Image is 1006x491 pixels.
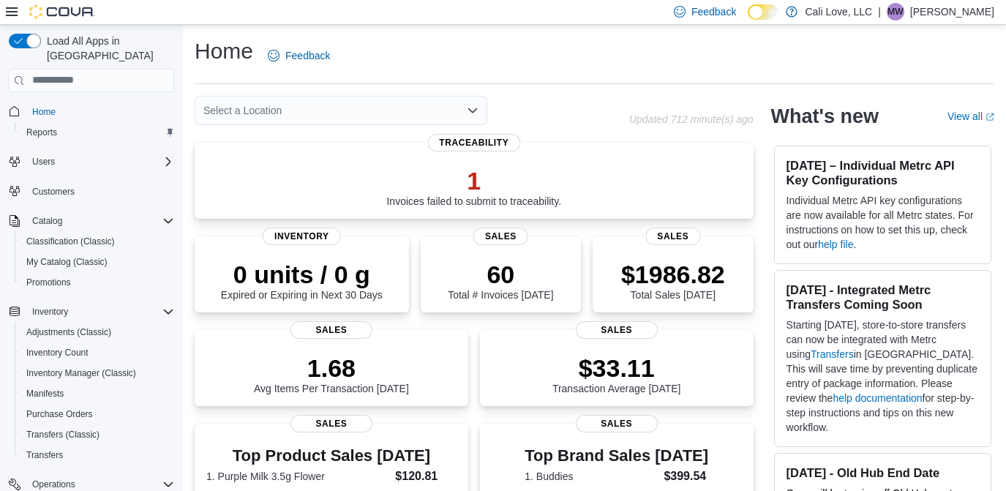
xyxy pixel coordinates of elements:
span: Classification (Classic) [26,236,115,247]
p: $33.11 [552,353,681,383]
button: Manifests [15,383,180,404]
a: Promotions [20,274,77,291]
span: Inventory Count [20,344,174,361]
button: Inventory Manager (Classic) [15,363,180,383]
span: Customers [26,182,174,200]
a: Feedback [262,41,336,70]
button: Catalog [26,212,68,230]
button: Inventory Count [15,342,180,363]
p: Cali Love, LLC [805,3,872,20]
span: Feedback [285,48,330,63]
span: My Catalog (Classic) [20,253,174,271]
p: 1 [386,166,561,195]
span: Inventory Count [26,347,89,359]
span: Promotions [26,277,71,288]
button: Users [26,153,61,170]
svg: External link [986,113,994,121]
span: Home [32,106,56,118]
button: Promotions [15,272,180,293]
div: Expired or Expiring in Next 30 Days [221,260,383,301]
p: $1986.82 [621,260,725,289]
a: help file [818,239,853,250]
button: Users [3,151,180,172]
span: Adjustments (Classic) [20,323,174,341]
span: Classification (Classic) [20,233,174,250]
span: Promotions [20,274,174,291]
dd: $120.81 [395,468,456,485]
img: Cova [29,4,95,19]
button: Catalog [3,211,180,231]
div: Total Sales [DATE] [621,260,725,301]
div: Transaction Average [DATE] [552,353,681,394]
button: Home [3,101,180,122]
button: Customers [3,181,180,202]
p: | [878,3,881,20]
span: Purchase Orders [26,408,93,420]
h1: Home [195,37,253,66]
button: Purchase Orders [15,404,180,424]
button: Inventory [3,301,180,322]
span: Manifests [26,388,64,400]
button: Adjustments (Classic) [15,322,180,342]
h3: [DATE] – Individual Metrc API Key Configurations [787,158,979,187]
dt: 1. Purple Milk 3.5g Flower [206,469,389,484]
span: Transfers [26,449,63,461]
p: Updated 712 minute(s) ago [629,113,754,125]
h2: What's new [771,105,879,128]
a: Transfers [20,446,69,464]
span: Reports [26,127,57,138]
button: Reports [15,122,180,143]
span: Inventory Manager (Classic) [26,367,136,379]
a: Classification (Classic) [20,233,121,250]
input: Dark Mode [748,4,778,20]
span: Transfers [20,446,174,464]
a: Purchase Orders [20,405,99,423]
div: Total # Invoices [DATE] [448,260,553,301]
span: Users [32,156,55,168]
a: Inventory Count [20,344,94,361]
span: Customers [32,186,75,198]
span: Sales [645,228,700,245]
a: Inventory Manager (Classic) [20,364,142,382]
span: Manifests [20,385,174,402]
a: Adjustments (Classic) [20,323,117,341]
a: Manifests [20,385,70,402]
button: Inventory [26,303,74,321]
p: 1.68 [254,353,409,383]
p: Starting [DATE], store-to-store transfers can now be integrated with Metrc using in [GEOGRAPHIC_D... [787,318,979,435]
a: Home [26,103,61,121]
div: Invoices failed to submit to traceability. [386,166,561,207]
span: Catalog [32,215,62,227]
h3: Top Brand Sales [DATE] [525,447,708,465]
span: Adjustments (Classic) [26,326,111,338]
span: Inventory [263,228,341,245]
a: My Catalog (Classic) [20,253,113,271]
span: Reports [20,124,174,141]
button: Transfers (Classic) [15,424,180,445]
span: Inventory [32,306,68,318]
dd: $399.54 [664,468,708,485]
button: My Catalog (Classic) [15,252,180,272]
span: Load All Apps in [GEOGRAPHIC_DATA] [41,34,174,63]
span: Sales [576,415,658,432]
h3: [DATE] - Old Hub End Date [787,465,979,480]
p: [PERSON_NAME] [910,3,994,20]
span: Purchase Orders [20,405,174,423]
button: Transfers [15,445,180,465]
a: View allExternal link [947,110,994,122]
span: Sales [290,415,372,432]
span: Users [26,153,174,170]
span: Home [26,102,174,121]
a: Reports [20,124,63,141]
span: Transfers (Classic) [20,426,174,443]
span: Transfers (Classic) [26,429,100,441]
span: Sales [473,228,528,245]
div: Melissa Wight [887,3,904,20]
span: Inventory [26,303,174,321]
p: 0 units / 0 g [221,260,383,289]
span: Traceability [427,134,520,151]
a: Transfers [811,348,854,360]
a: help documentation [833,392,922,404]
span: Feedback [691,4,736,19]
